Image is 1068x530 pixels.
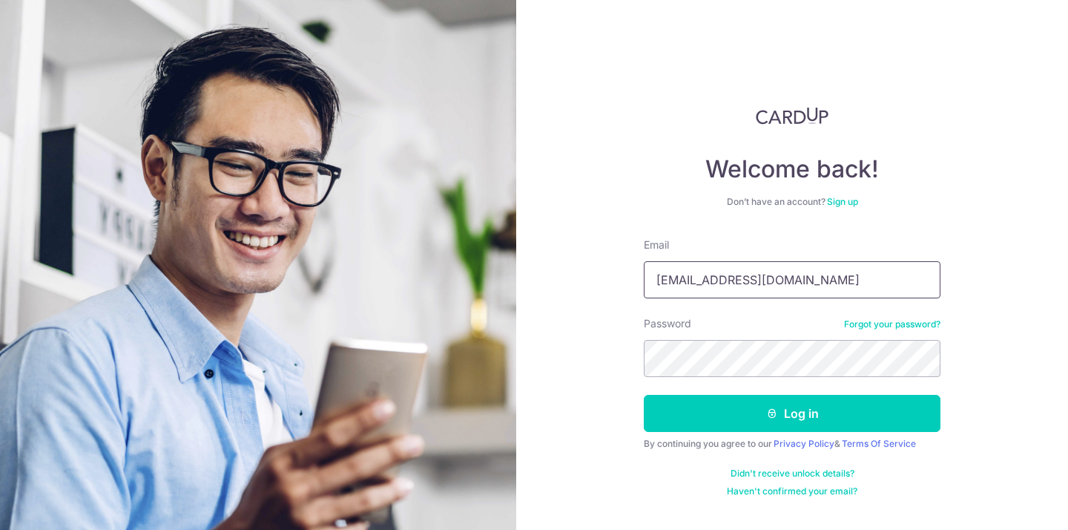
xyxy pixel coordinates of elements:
h4: Welcome back! [644,154,940,184]
a: Didn't receive unlock details? [731,468,854,480]
a: Haven't confirmed your email? [727,485,857,497]
div: Don’t have an account? [644,196,940,208]
label: Email [644,238,669,252]
a: Forgot your password? [844,318,940,330]
a: Sign up [827,196,858,207]
button: Log in [644,395,940,432]
a: Privacy Policy [774,438,834,449]
label: Password [644,316,691,331]
img: CardUp Logo [756,107,828,125]
div: By continuing you agree to our & [644,438,940,450]
a: Terms Of Service [842,438,916,449]
input: Enter your Email [644,261,940,298]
